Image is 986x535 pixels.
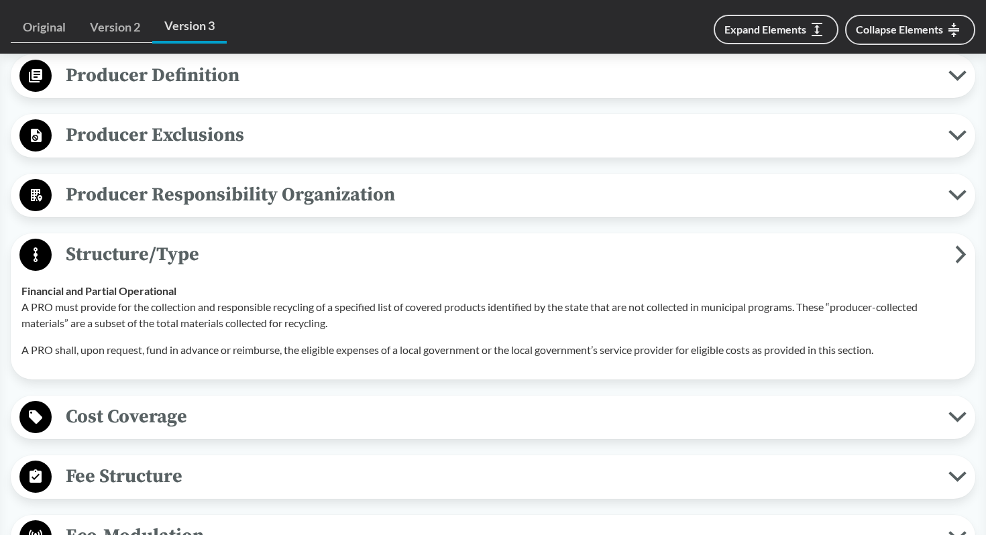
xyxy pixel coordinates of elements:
[52,461,948,491] span: Fee Structure
[15,400,971,434] button: Cost Coverage
[714,15,838,44] button: Expand Elements
[11,12,78,43] a: Original
[21,284,176,297] strong: Financial and Partial Operational
[15,460,971,494] button: Fee Structure
[15,178,971,213] button: Producer Responsibility Organization
[845,15,975,45] button: Collapse Elements
[78,12,152,43] a: Version 2
[15,59,971,93] button: Producer Definition
[52,180,948,210] span: Producer Responsibility Organization
[21,299,965,331] p: A PRO must provide for the collection and responsible recycling of a specified list of covered pr...
[15,119,971,153] button: Producer Exclusions
[52,239,955,270] span: Structure/Type
[52,60,948,91] span: Producer Definition
[52,402,948,432] span: Cost Coverage
[52,120,948,150] span: Producer Exclusions
[152,11,227,44] a: Version 3
[15,238,971,272] button: Structure/Type
[21,342,965,358] p: A PRO shall, upon request, fund in advance or reimburse, the eligible expenses of a local governm...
